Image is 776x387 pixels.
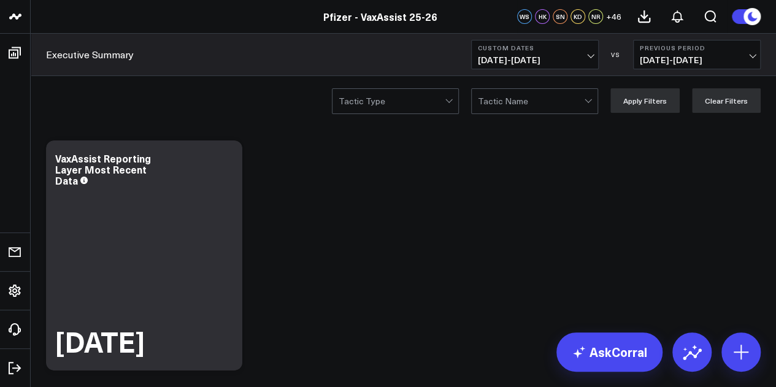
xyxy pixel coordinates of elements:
div: VaxAssist Reporting Layer Most Recent Data [55,151,151,187]
button: Previous Period[DATE]-[DATE] [633,40,761,69]
div: HK [535,9,550,24]
div: WS [517,9,532,24]
a: Pfizer - VaxAssist 25-26 [323,10,437,23]
div: SN [553,9,567,24]
button: +46 [606,9,621,24]
button: Custom Dates[DATE]-[DATE] [471,40,599,69]
a: Executive Summary [46,48,134,61]
div: KD [570,9,585,24]
button: Clear Filters [692,88,761,113]
div: NR [588,9,603,24]
b: Previous Period [640,44,754,52]
div: [DATE] [55,328,145,355]
div: VS [605,51,627,58]
span: + 46 [606,12,621,21]
span: [DATE] - [DATE] [478,55,592,65]
button: Apply Filters [610,88,680,113]
b: Custom Dates [478,44,592,52]
a: AskCorral [556,332,663,372]
span: [DATE] - [DATE] [640,55,754,65]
